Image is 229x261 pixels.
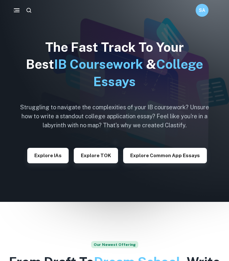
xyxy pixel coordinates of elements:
[15,39,214,90] h1: The Fast Track To Your Best &
[196,4,208,17] button: SA
[91,241,138,248] span: Our Newest Offering
[199,7,206,14] h6: SA
[74,152,118,158] a: Explore TOK
[93,57,203,89] span: College Essays
[123,152,207,158] a: Explore Common App essays
[27,152,69,158] a: Explore IAs
[54,57,143,72] span: IB Coursework
[74,148,118,163] button: Explore TOK
[27,148,69,163] button: Explore IAs
[15,103,214,130] h6: Struggling to navigate the complexities of your IB coursework? Unsure how to write a standout col...
[123,148,207,163] button: Explore Common App essays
